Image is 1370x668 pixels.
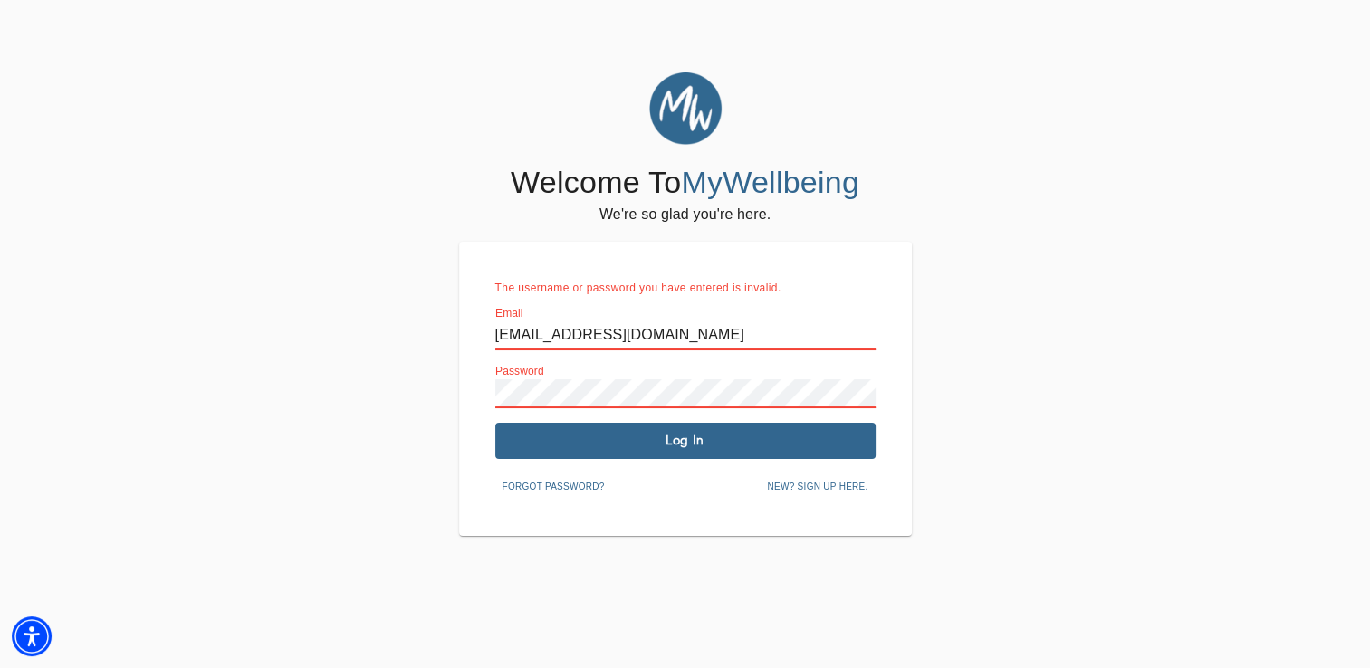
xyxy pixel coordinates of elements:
[681,165,859,199] span: MyWellbeing
[760,473,875,501] button: New? Sign up here.
[495,423,876,459] button: Log In
[495,282,781,294] span: The username or password you have entered is invalid.
[503,432,868,449] span: Log In
[495,473,612,501] button: Forgot password?
[12,616,52,656] div: Accessibility Menu
[495,308,523,319] label: Email
[767,479,867,495] span: New? Sign up here.
[649,72,722,145] img: MyWellbeing
[599,202,771,227] h6: We're so glad you're here.
[503,479,605,495] span: Forgot password?
[495,366,544,377] label: Password
[495,478,612,492] a: Forgot password?
[511,164,859,202] h4: Welcome To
